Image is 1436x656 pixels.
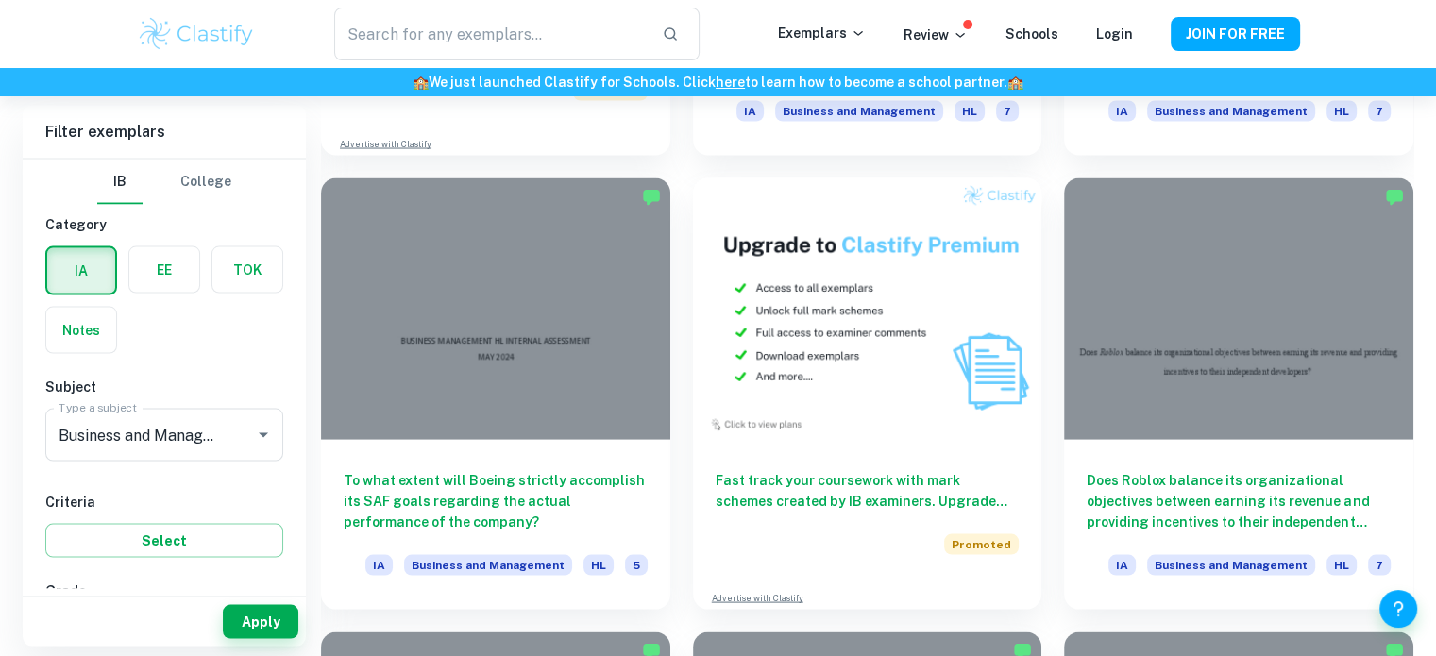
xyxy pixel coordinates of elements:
[59,400,137,416] label: Type a subject
[212,247,282,293] button: TOK
[712,592,803,605] a: Advertise with Clastify
[45,524,283,558] button: Select
[1007,75,1023,90] span: 🏫
[736,101,764,122] span: IA
[1326,101,1357,122] span: HL
[45,580,283,601] h6: Grade
[1087,470,1391,532] h6: Does Roblox balance its organizational objectives between earning its revenue and providing incen...
[1064,178,1413,610] a: Does Roblox balance its organizational objectives between earning its revenue and providing incen...
[137,15,257,53] img: Clastify logo
[996,101,1019,122] span: 7
[47,248,115,294] button: IA
[1385,188,1404,207] img: Marked
[45,377,283,397] h6: Subject
[45,492,283,513] h6: Criteria
[1096,26,1133,42] a: Login
[413,75,429,90] span: 🏫
[904,25,968,45] p: Review
[778,23,866,43] p: Exemplars
[693,178,1042,440] img: Thumbnail
[223,605,298,639] button: Apply
[97,160,143,205] button: IB
[955,101,985,122] span: HL
[1108,555,1136,576] span: IA
[334,8,646,60] input: Search for any exemplars...
[340,138,431,151] a: Advertise with Clastify
[1171,17,1300,51] button: JOIN FOR FREE
[1326,555,1357,576] span: HL
[1147,101,1315,122] span: Business and Management
[45,214,283,235] h6: Category
[1147,555,1315,576] span: Business and Management
[1379,590,1417,628] button: Help and Feedback
[129,247,199,293] button: EE
[775,101,943,122] span: Business and Management
[1108,101,1136,122] span: IA
[1368,555,1391,576] span: 7
[1005,26,1058,42] a: Schools
[4,72,1432,93] h6: We just launched Clastify for Schools. Click to learn how to become a school partner.
[642,188,661,207] img: Marked
[365,555,393,576] span: IA
[344,470,648,532] h6: To what extent will Boeing strictly accomplish its SAF goals regarding the actual performance of ...
[404,555,572,576] span: Business and Management
[1368,101,1391,122] span: 7
[716,470,1020,512] h6: Fast track your coursework with mark schemes created by IB examiners. Upgrade now
[180,160,231,205] button: College
[97,160,231,205] div: Filter type choice
[321,178,670,610] a: To what extent will Boeing strictly accomplish its SAF goals regarding the actual performance of ...
[46,308,116,353] button: Notes
[716,75,745,90] a: here
[23,106,306,159] h6: Filter exemplars
[625,555,648,576] span: 5
[944,534,1019,555] span: Promoted
[583,555,614,576] span: HL
[250,422,277,448] button: Open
